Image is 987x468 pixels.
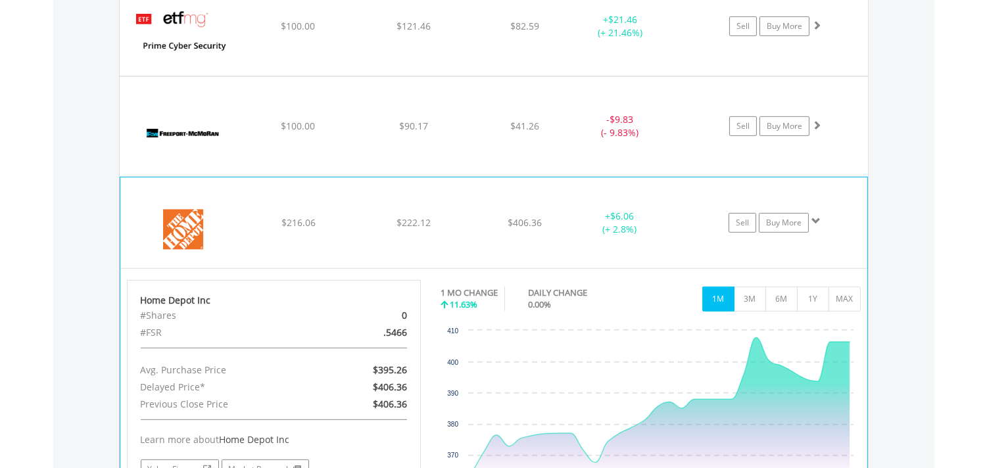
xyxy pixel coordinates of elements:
a: Buy More [759,16,809,36]
text: 410 [447,327,458,335]
span: $121.46 [397,20,431,32]
span: $395.26 [373,363,407,376]
span: $90.17 [399,120,428,132]
text: 400 [447,359,458,366]
span: $406.36 [373,398,407,410]
span: $82.59 [510,20,539,32]
span: $406.36 [508,216,542,229]
div: Avg. Purchase Price [131,362,322,379]
img: EQU.US.HD.png [127,194,240,265]
span: $6.06 [610,210,634,222]
text: 370 [447,452,458,459]
div: 0 [322,307,417,324]
button: 6M [765,287,798,312]
span: $216.06 [281,216,316,229]
a: Buy More [759,213,809,233]
div: + (+ 21.46%) [571,13,670,39]
div: - (- 9.83%) [571,113,670,139]
span: 0.00% [528,298,551,310]
div: Home Depot Inc [141,294,408,307]
button: MAX [829,287,861,312]
div: + (+ 2.8%) [570,210,669,236]
span: $406.36 [373,381,407,393]
div: DAILY CHANGE [528,287,633,299]
text: 390 [447,390,458,397]
span: $21.46 [608,13,637,26]
div: Previous Close Price [131,396,322,413]
span: Home Depot Inc [220,433,290,446]
span: $41.26 [510,120,539,132]
span: $222.12 [397,216,431,229]
img: EQU.US.FCX.png [126,93,239,172]
button: 3M [734,287,766,312]
div: Delayed Price* [131,379,322,396]
div: .5466 [322,324,417,341]
div: #Shares [131,307,322,324]
a: Sell [729,213,756,233]
a: Sell [729,116,757,136]
span: 11.63% [450,298,477,310]
span: $100.00 [281,20,315,32]
div: Learn more about [141,433,408,446]
div: #FSR [131,324,322,341]
button: 1Y [797,287,829,312]
a: Buy More [759,116,809,136]
text: 380 [447,421,458,428]
a: Sell [729,16,757,36]
span: $100.00 [281,120,315,132]
button: 1M [702,287,734,312]
span: $9.83 [610,113,633,126]
div: 1 MO CHANGE [441,287,498,299]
